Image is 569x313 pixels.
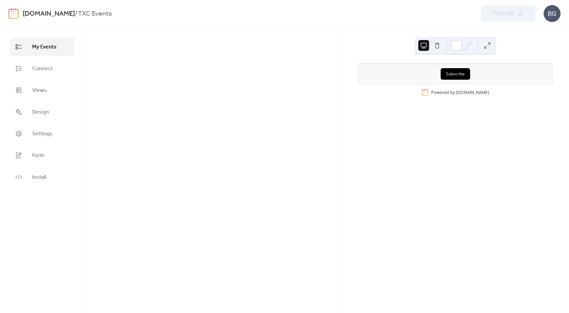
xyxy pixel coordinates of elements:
[441,68,470,80] button: Subscribe
[8,8,19,19] img: logo
[10,168,74,186] a: Install
[456,90,489,95] a: [DOMAIN_NAME]
[32,86,47,95] span: Views
[10,146,74,164] a: Form
[32,65,53,73] span: Connect
[10,81,74,99] a: Views
[32,130,52,138] span: Settings
[10,59,74,78] a: Connect
[544,5,561,22] div: BG
[78,7,112,20] b: TXC Events
[32,152,44,160] span: Form
[32,108,49,116] span: Design
[75,7,78,20] b: /
[32,43,57,51] span: My Events
[10,38,74,56] a: My Events
[23,7,75,20] a: [DOMAIN_NAME]
[32,173,46,181] span: Install
[10,103,74,121] a: Design
[431,90,489,95] div: Powered by
[10,124,74,143] a: Settings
